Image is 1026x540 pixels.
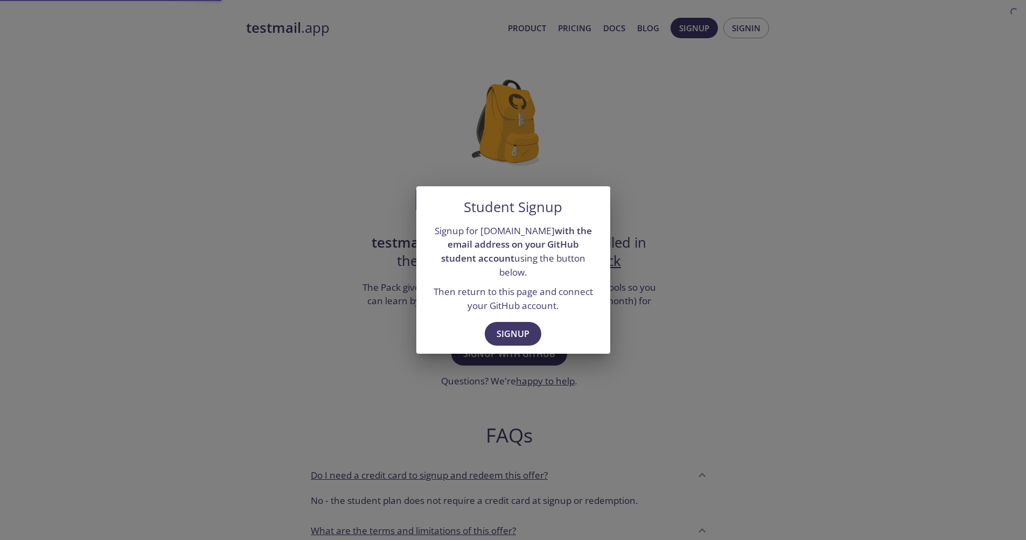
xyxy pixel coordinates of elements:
[464,199,562,215] h5: Student Signup
[497,326,529,341] span: Signup
[429,224,597,279] p: Signup for [DOMAIN_NAME] using the button below.
[429,285,597,312] p: Then return to this page and connect your GitHub account.
[485,322,541,346] button: Signup
[441,225,592,264] strong: with the email address on your GitHub student account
